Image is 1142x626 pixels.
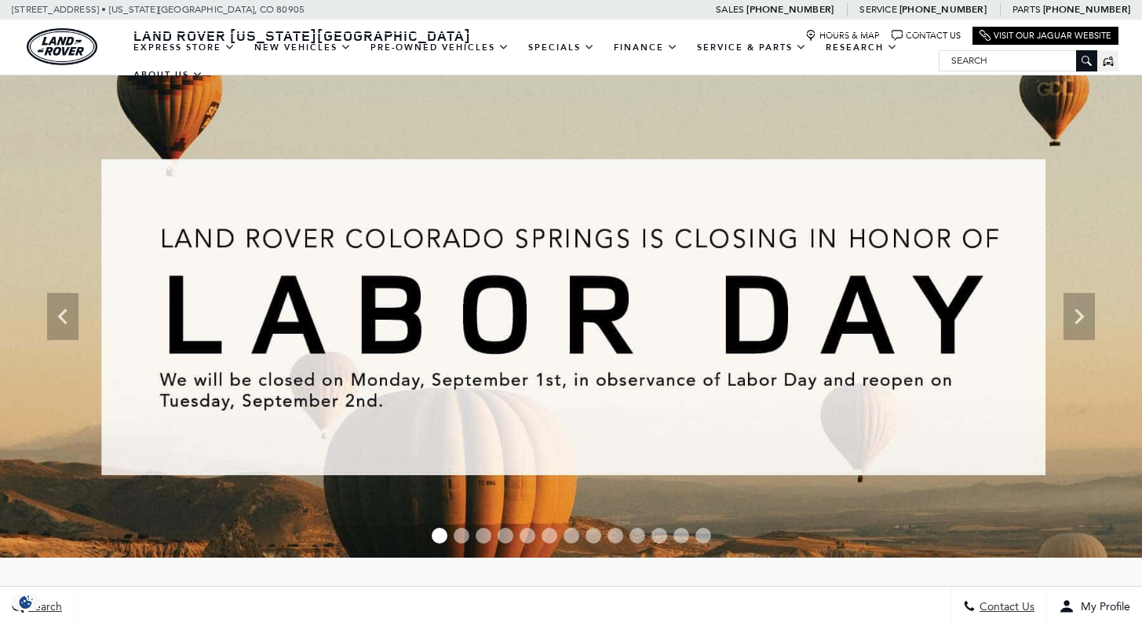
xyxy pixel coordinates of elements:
span: Go to slide 4 [498,528,513,544]
span: Go to slide 8 [586,528,601,544]
a: EXPRESS STORE [124,34,245,61]
span: Go to slide 13 [695,528,711,544]
span: Service [859,4,896,15]
button: Open user profile menu [1047,587,1142,626]
a: Pre-Owned Vehicles [361,34,519,61]
a: Land Rover [US_STATE][GEOGRAPHIC_DATA] [124,26,480,45]
a: [PHONE_NUMBER] [899,3,987,16]
a: Research [816,34,907,61]
span: Go to slide 2 [454,528,469,544]
span: Parts [1012,4,1041,15]
span: Go to slide 7 [564,528,579,544]
span: Go to slide 1 [432,528,447,544]
input: Search [940,51,1096,70]
a: Hours & Map [805,30,880,42]
span: Land Rover [US_STATE][GEOGRAPHIC_DATA] [133,26,471,45]
a: Finance [604,34,688,61]
img: Land Rover [27,28,97,65]
span: Go to slide 10 [629,528,645,544]
span: Go to slide 6 [542,528,557,544]
a: land-rover [27,28,97,65]
a: Contact Us [892,30,961,42]
a: Service & Parts [688,34,816,61]
nav: Main Navigation [124,34,939,89]
div: Previous [47,293,78,340]
section: Click to Open Cookie Consent Modal [8,594,44,610]
a: About Us [124,61,213,89]
span: Go to slide 9 [607,528,623,544]
span: Sales [716,4,744,15]
div: Next [1064,293,1095,340]
a: [PHONE_NUMBER] [1043,3,1130,16]
span: Contact Us [976,600,1034,613]
a: [STREET_ADDRESS] • [US_STATE][GEOGRAPHIC_DATA], CO 80905 [12,4,305,15]
a: Visit Our Jaguar Website [980,30,1111,42]
span: Go to slide 11 [651,528,667,544]
span: Go to slide 3 [476,528,491,544]
a: New Vehicles [245,34,361,61]
span: Go to slide 5 [520,528,535,544]
span: Go to slide 12 [673,528,689,544]
a: Specials [519,34,604,61]
span: My Profile [1075,600,1130,613]
img: Opt-Out Icon [8,594,44,610]
a: [PHONE_NUMBER] [746,3,834,16]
